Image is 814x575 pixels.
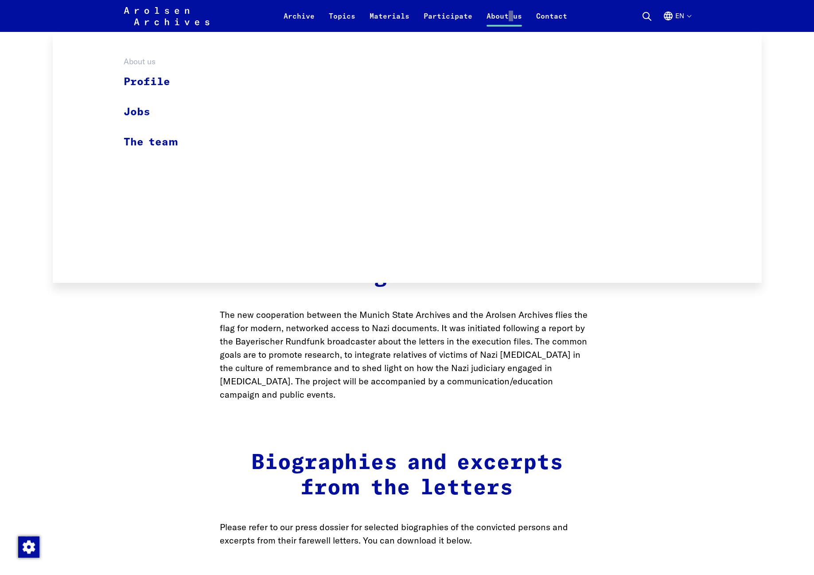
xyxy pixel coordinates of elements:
[124,97,190,127] a: Jobs
[248,266,566,287] strong: Networking and education
[529,11,574,32] a: Contact
[322,11,362,32] a: Topics
[251,452,563,499] strong: Biographies and excerpts from the letters
[277,11,322,32] a: Archive
[362,11,417,32] a: Materials
[220,520,595,547] p: Please refer to our press dossier for selected biographies of the convicted persons and excerpts ...
[124,127,190,157] a: The team
[18,536,39,558] img: Change consent
[663,11,691,32] button: English, language selection
[417,11,479,32] a: Participate
[277,5,574,27] nav: Primary
[124,67,190,157] ul: About us
[220,308,595,401] p: The new cooperation between the Munich State Archives and the Arolsen Archives flies the flag for...
[124,67,190,97] a: Profile
[479,11,529,32] a: About us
